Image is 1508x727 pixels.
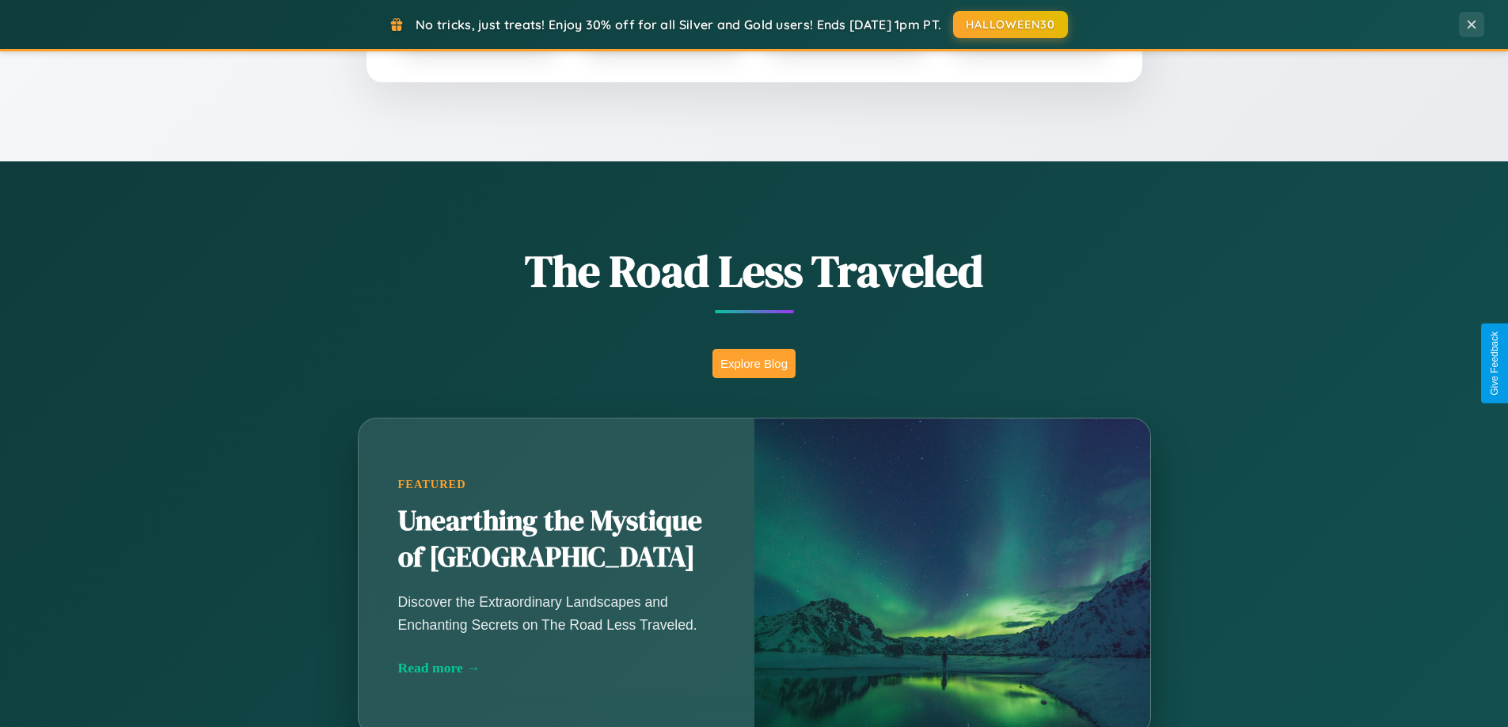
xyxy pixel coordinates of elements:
[398,503,715,576] h2: Unearthing the Mystique of [GEOGRAPHIC_DATA]
[712,349,796,378] button: Explore Blog
[398,591,715,635] p: Discover the Extraordinary Landscapes and Enchanting Secrets on The Road Less Traveled.
[416,17,941,32] span: No tricks, just treats! Enjoy 30% off for all Silver and Gold users! Ends [DATE] 1pm PT.
[279,240,1229,301] h1: The Road Less Traveled
[953,11,1068,38] button: HALLOWEEN30
[1489,331,1500,396] div: Give Feedback
[398,478,715,491] div: Featured
[398,660,715,676] div: Read more →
